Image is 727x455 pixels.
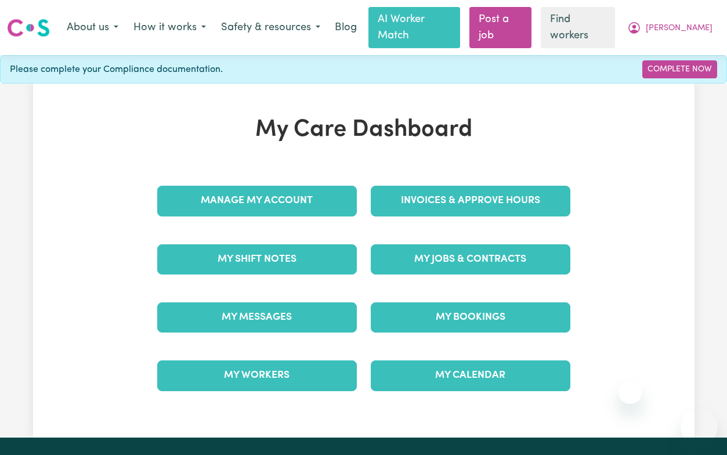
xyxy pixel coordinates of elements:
a: My Jobs & Contracts [371,244,570,275]
h1: My Care Dashboard [150,116,577,144]
a: Invoices & Approve Hours [371,186,570,216]
a: Blog [328,15,364,41]
a: Complete Now [642,60,717,78]
button: How it works [126,16,214,40]
iframe: Button to launch messaging window [681,409,718,446]
a: Manage My Account [157,186,357,216]
a: Find workers [541,7,615,48]
button: About us [59,16,126,40]
a: Careseekers logo [7,15,50,41]
a: My Workers [157,360,357,391]
a: My Messages [157,302,357,333]
a: My Calendar [371,360,570,391]
img: Careseekers logo [7,17,50,38]
a: My Bookings [371,302,570,333]
span: [PERSON_NAME] [646,22,712,35]
span: Please complete your Compliance documentation. [10,63,223,77]
a: AI Worker Match [368,7,460,48]
button: My Account [620,16,720,40]
a: My Shift Notes [157,244,357,275]
button: Safety & resources [214,16,328,40]
a: Post a job [469,7,531,48]
iframe: Close message [619,381,642,404]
